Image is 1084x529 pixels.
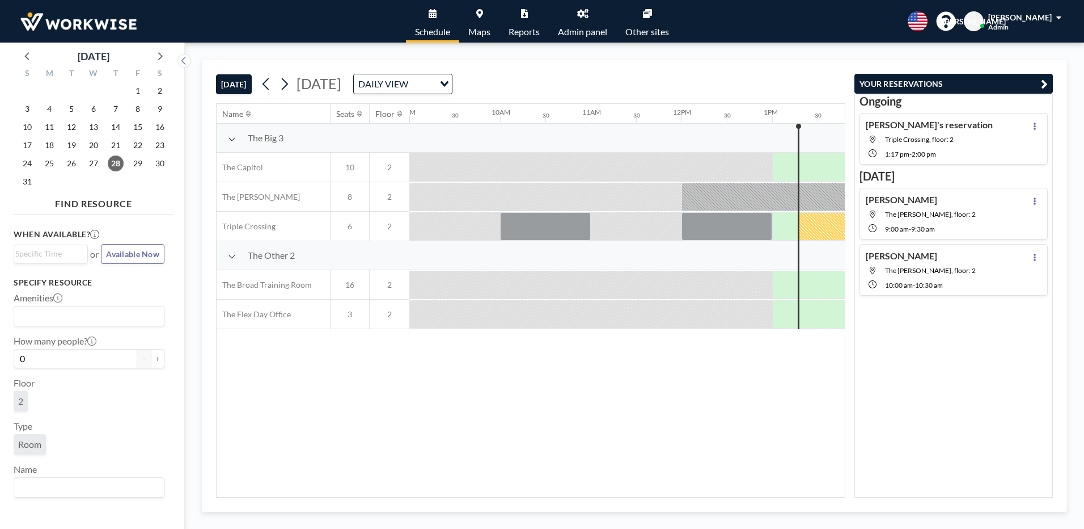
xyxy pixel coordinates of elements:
[370,221,409,232] span: 2
[106,249,159,259] span: Available Now
[19,119,35,135] span: Sunday, August 10, 2025
[15,309,158,324] input: Search for option
[19,174,35,190] span: Sunday, August 31, 2025
[866,119,993,131] h4: [PERSON_NAME]'s reservation
[63,101,79,117] span: Tuesday, August 5, 2025
[18,439,41,450] span: Room
[492,108,510,116] div: 10AM
[370,280,409,290] span: 2
[764,108,778,116] div: 1PM
[217,280,312,290] span: The Broad Training Room
[331,221,369,232] span: 6
[152,83,168,99] span: Saturday, August 2, 2025
[14,307,164,326] div: Search for option
[558,27,607,36] span: Admin panel
[415,27,450,36] span: Schedule
[988,12,1052,22] span: [PERSON_NAME]
[885,266,976,275] span: The James, floor: 2
[130,137,146,153] span: Friday, August 22, 2025
[370,162,409,173] span: 2
[14,478,164,497] div: Search for option
[217,309,291,320] span: The Flex Day Office
[63,137,79,153] span: Tuesday, August 19, 2025
[83,67,105,82] div: W
[370,192,409,202] span: 2
[331,162,369,173] span: 10
[248,132,283,144] span: The Big 3
[152,156,168,171] span: Saturday, August 30, 2025
[866,194,937,205] h4: [PERSON_NAME]
[885,150,909,158] span: 1:17 PM
[217,221,276,232] span: Triple Crossing
[14,464,37,475] label: Name
[18,396,23,407] span: 2
[16,67,39,82] div: S
[14,421,32,432] label: Type
[41,156,57,171] span: Monday, August 25, 2025
[86,156,101,171] span: Wednesday, August 27, 2025
[375,109,395,119] div: Floor
[297,75,341,92] span: [DATE]
[14,245,87,262] div: Search for option
[331,280,369,290] span: 16
[222,109,243,119] div: Name
[41,137,57,153] span: Monday, August 18, 2025
[370,309,409,320] span: 2
[137,349,151,368] button: -
[673,108,691,116] div: 12PM
[86,101,101,117] span: Wednesday, August 6, 2025
[14,377,35,389] label: Floor
[15,247,81,260] input: Search for option
[14,292,62,304] label: Amenities
[859,169,1048,183] h3: [DATE]
[468,27,490,36] span: Maps
[130,83,146,99] span: Friday, August 1, 2025
[63,119,79,135] span: Tuesday, August 12, 2025
[915,281,943,289] span: 10:30 AM
[86,137,101,153] span: Wednesday, August 20, 2025
[101,244,164,264] button: Available Now
[14,194,173,209] h4: FIND RESOURCE
[885,210,976,219] span: The James, floor: 2
[354,74,452,94] div: Search for option
[412,77,433,91] input: Search for option
[885,135,954,144] span: Triple Crossing, floor: 2
[152,137,168,153] span: Saturday, August 23, 2025
[724,112,731,119] div: 30
[61,67,83,82] div: T
[151,349,164,368] button: +
[331,192,369,202] span: 8
[885,225,909,233] span: 9:00 AM
[543,112,549,119] div: 30
[78,48,109,64] div: [DATE]
[988,23,1009,31] span: Admin
[509,27,540,36] span: Reports
[130,156,146,171] span: Friday, August 29, 2025
[152,119,168,135] span: Saturday, August 16, 2025
[217,162,263,173] span: The Capitol
[19,137,35,153] span: Sunday, August 17, 2025
[582,108,601,116] div: 11AM
[18,10,139,33] img: organization-logo
[149,67,171,82] div: S
[331,309,369,320] span: 3
[126,67,149,82] div: F
[216,74,252,94] button: [DATE]
[885,281,913,289] span: 10:00 AM
[19,156,35,171] span: Sunday, August 24, 2025
[39,67,61,82] div: M
[86,119,101,135] span: Wednesday, August 13, 2025
[356,77,410,91] span: DAILY VIEW
[625,27,669,36] span: Other sites
[633,112,640,119] div: 30
[866,250,937,262] h4: [PERSON_NAME]
[911,225,935,233] span: 9:30 AM
[152,101,168,117] span: Saturday, August 9, 2025
[41,119,57,135] span: Monday, August 11, 2025
[90,249,99,260] span: or
[217,192,300,202] span: The [PERSON_NAME]
[108,119,124,135] span: Thursday, August 14, 2025
[14,278,164,288] h3: Specify resource
[859,94,1048,108] h3: Ongoing
[336,109,354,119] div: Seats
